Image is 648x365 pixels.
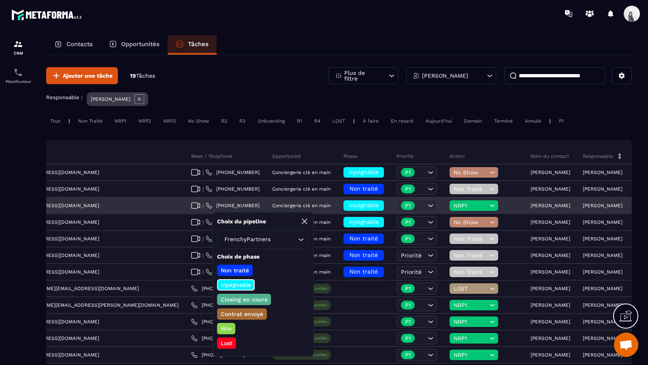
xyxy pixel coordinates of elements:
span: | [202,236,204,242]
span: Non Traité [454,186,488,192]
span: NRP1 [454,302,488,308]
a: [PHONE_NUMBER] [206,186,260,192]
a: [PHONE_NUMBER] [206,236,260,242]
p: [PERSON_NAME] [583,253,622,258]
span: | [202,170,204,176]
span: | [202,269,204,275]
span: Non traité [350,185,378,192]
span: Priorité [401,269,422,275]
p: Responsable : [46,94,83,100]
a: [PHONE_NUMBER] [206,169,260,176]
p: CRM [2,51,34,55]
span: Non traité [350,268,378,275]
p: | [68,118,70,124]
span: Non Traité [454,252,488,259]
p: [PERSON_NAME] [583,236,622,242]
span: Ajouter une tâche [63,72,113,80]
p: P1 [405,335,411,341]
p: Choix de phase [217,253,309,261]
img: formation [13,39,23,49]
a: [PHONE_NUMBER] [206,202,260,209]
a: [PHONE_NUMBER] [191,318,245,325]
p: Phase [343,153,357,159]
div: R2 [217,116,231,126]
p: P1 [405,186,411,192]
div: Terminé [490,116,517,126]
div: Search for option [217,230,309,249]
p: [PERSON_NAME] [583,286,622,291]
p: Choix du pipeline [217,218,266,225]
a: [PHONE_NUMBER] [191,335,245,342]
span: Non traité [350,235,378,242]
p: [PERSON_NAME] [531,236,570,242]
a: [PHONE_NUMBER] [206,269,260,275]
p: Planificateur [2,79,34,84]
div: Ouvrir le chat [614,333,638,357]
p: injoignable [220,281,252,289]
p: [PERSON_NAME] [531,253,570,258]
p: [PERSON_NAME] [531,335,570,341]
div: Non Traité [74,116,107,126]
a: [PHONE_NUMBER] [206,252,260,259]
span: FrenchyPartners [222,235,272,244]
span: No Show [454,169,488,176]
p: Opportunité [272,153,301,159]
div: Demain [460,116,486,126]
p: Nom du contact [531,153,569,159]
div: P1 [555,116,568,126]
p: [PERSON_NAME] [583,319,622,325]
p: Non traité [220,266,250,274]
input: Search for option [272,235,296,244]
span: Non traité [350,252,378,258]
p: [PERSON_NAME] [583,352,622,358]
p: Action [450,153,465,159]
div: NRP3 [159,116,180,126]
span: | [202,186,204,192]
p: P1 [405,219,411,225]
p: Conciergerie clé en main [272,170,330,175]
div: R4 [310,116,324,126]
p: Priorité [396,153,414,159]
p: [PERSON_NAME] [531,352,570,358]
a: Contacts [46,35,101,55]
p: [PERSON_NAME] [531,219,570,225]
div: Aujourd'hui [422,116,456,126]
p: | [353,118,355,124]
p: [PERSON_NAME] [583,186,622,192]
p: [PERSON_NAME] [531,302,570,308]
div: LOST [328,116,349,126]
a: schedulerschedulerPlanificateur [2,62,34,90]
p: 19 [130,72,155,80]
div: R3 [235,116,249,126]
p: Responsable [583,153,613,159]
span: injoignable [349,202,379,208]
span: | [202,253,204,259]
p: [PERSON_NAME] [531,269,570,275]
p: [PERSON_NAME] [583,219,622,225]
span: Priorité [401,252,422,259]
p: Conciergerie clé en main [272,203,330,208]
div: Onboarding [254,116,289,126]
div: R1 [293,116,306,126]
a: Tâches [168,35,217,55]
p: Conciergerie clé en main [272,186,330,192]
span: LOST [454,285,488,292]
a: Opportunités [101,35,168,55]
p: P1 [405,203,411,208]
p: P1 [405,286,411,291]
a: [PHONE_NUMBER] [191,352,245,358]
p: [PERSON_NAME] [531,286,570,291]
p: Contrat envoyé [220,310,264,318]
div: NRP1 [111,116,130,126]
span: | [202,219,204,225]
span: injoignable [349,219,379,225]
p: Plus de filtre [344,70,380,81]
span: Non Traité [454,236,488,242]
span: Tâches [136,72,155,79]
p: [PERSON_NAME] [583,335,622,341]
p: [PERSON_NAME] [531,203,570,208]
div: Tout [46,116,64,126]
div: En retard [387,116,418,126]
a: [PHONE_NUMBER] [206,219,260,225]
p: Tâches [188,40,209,48]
